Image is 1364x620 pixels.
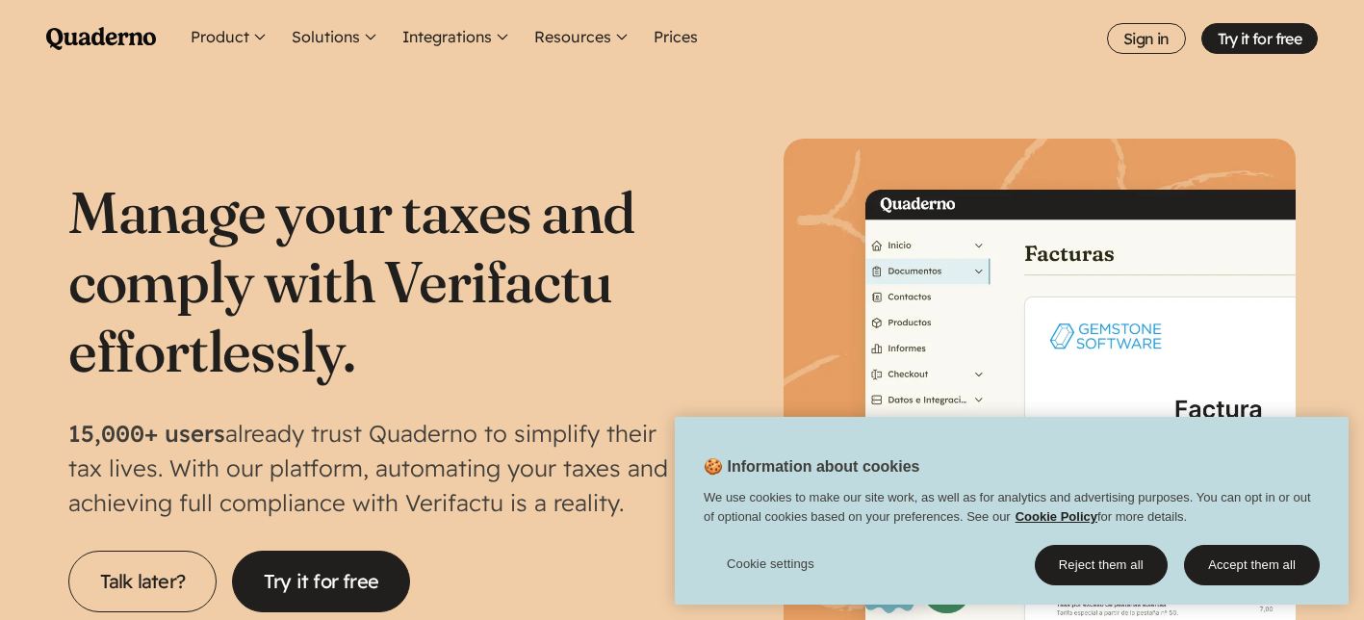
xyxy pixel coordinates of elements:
font: Try it for free [264,569,378,593]
font: Product [191,27,249,46]
font: Prices [654,27,698,46]
font: Resources [534,27,611,46]
div: 🍪 Information about cookies [675,417,1349,605]
a: Talk later? [68,551,217,612]
font: 🍪 Information about cookies [704,458,919,475]
font: Reject them all [1059,557,1144,572]
font: Talk later? [100,569,185,593]
div: Cookie banner [675,417,1349,605]
font: 15,000+ users [68,419,225,448]
font: Solutions [292,27,360,46]
a: Cookie Policy [1016,509,1097,524]
font: Manage your taxes and comply with Verifactu effortlessly. [68,176,635,386]
font: already trust Quaderno to simplify their tax lives. With our platform, automating your taxes and ... [68,419,668,517]
font: Cookie settings [727,556,814,571]
a: Sign in [1107,23,1186,54]
font: We use cookies to make our site work, as well as for analytics and advertising purposes. You can ... [704,490,1311,524]
button: Cookie settings [704,545,872,583]
font: Try it for free [1218,29,1301,48]
button: Accept them all [1184,545,1320,585]
font: Sign in [1123,29,1170,48]
button: Reject them all [1035,545,1168,585]
font: Integrations [402,27,492,46]
font: for more details. [1097,509,1187,524]
a: Try it for free [232,551,410,612]
a: Try it for free [1201,23,1318,54]
font: Accept them all [1208,557,1296,572]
